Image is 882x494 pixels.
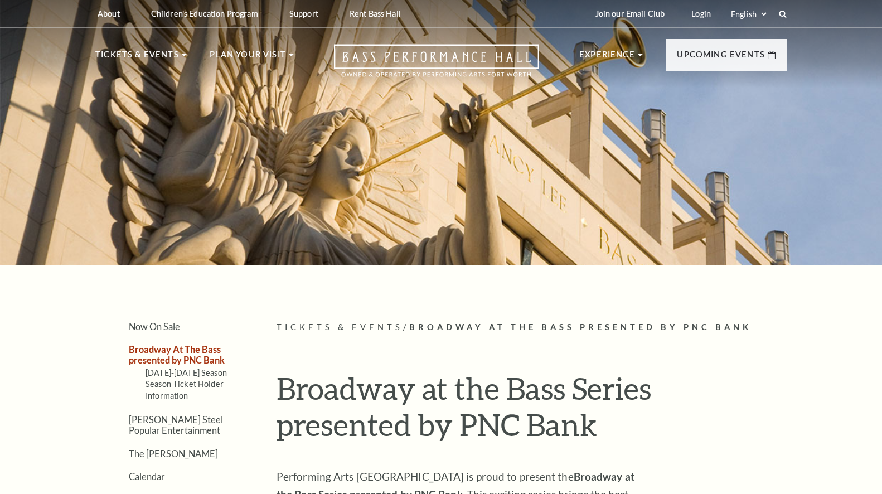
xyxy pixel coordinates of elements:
[729,9,768,20] select: Select:
[151,9,258,18] p: Children's Education Program
[579,48,635,68] p: Experience
[129,448,218,459] a: The [PERSON_NAME]
[289,9,318,18] p: Support
[129,344,225,365] a: Broadway At The Bass presented by PNC Bank
[129,321,180,332] a: Now On Sale
[146,379,224,400] a: Season Ticket Holder Information
[277,370,787,452] h1: Broadway at the Bass Series presented by PNC Bank
[277,321,787,335] p: /
[409,322,752,332] span: Broadway At The Bass presented by PNC Bank
[129,414,223,435] a: [PERSON_NAME] Steel Popular Entertainment
[95,48,179,68] p: Tickets & Events
[146,368,227,377] a: [DATE]-[DATE] Season
[129,471,165,482] a: Calendar
[98,9,120,18] p: About
[210,48,286,68] p: Plan Your Visit
[350,9,401,18] p: Rent Bass Hall
[277,322,403,332] span: Tickets & Events
[677,48,765,68] p: Upcoming Events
